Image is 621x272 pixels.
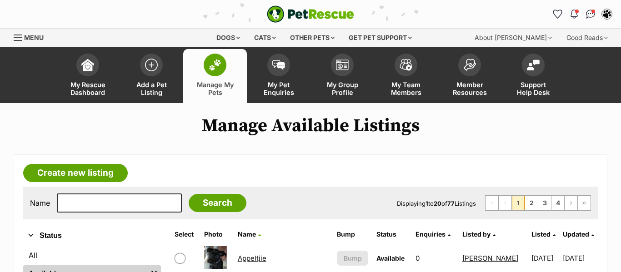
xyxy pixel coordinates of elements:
a: PetRescue [267,5,354,23]
img: pet-enquiries-icon-7e3ad2cf08bfb03b45e93fb7055b45f3efa6380592205ae92323e6603595dc1f.svg [272,60,285,70]
span: Updated [563,230,589,238]
a: Updated [563,230,594,238]
a: Name [238,230,261,238]
a: [PERSON_NAME] [462,254,518,262]
span: Menu [24,34,44,41]
span: My Pet Enquiries [258,81,299,96]
span: Manage My Pets [195,81,235,96]
span: Add a Pet Listing [131,81,172,96]
span: First page [486,196,498,210]
a: Manage My Pets [183,49,247,103]
strong: 77 [447,200,455,207]
div: Other pets [284,29,341,47]
button: Notifications [567,7,581,21]
span: Displaying to of Listings [397,200,476,207]
img: help-desk-icon-fdf02630f3aa405de69fd3d07c3f3aa587a6932b1a1747fa1d2bba05be0121f9.svg [527,59,540,70]
a: Menu [14,29,50,45]
button: Bump [337,251,368,266]
a: Page 3 [538,196,551,210]
th: Bump [333,227,371,242]
span: Listed by [462,230,491,238]
button: Status [23,230,161,242]
img: dashboard-icon-eb2f2d2d3e046f16d808141f083e7271f6b2e854fb5c12c21221c1fb7104beca.svg [81,59,94,71]
span: Listed [531,230,551,238]
a: Conversations [583,7,598,21]
div: Get pet support [342,29,418,47]
a: My Team Members [374,49,438,103]
img: notifications-46538b983faf8c2785f20acdc204bb7945ddae34d4c08c2a6579f10ce5e182be.svg [571,10,578,19]
img: member-resources-icon-8e73f808a243e03378d46382f2149f9095a855e16c252ad45f914b54edf8863c.svg [463,59,476,71]
span: translation missing: en.admin.listings.index.attributes.enquiries [416,230,446,238]
a: Favourites [551,7,565,21]
nav: Pagination [485,195,591,211]
a: My Rescue Dashboard [56,49,120,103]
a: Appeltjie [238,254,266,262]
div: About [PERSON_NAME] [468,29,558,47]
a: Next page [565,196,577,210]
ul: Account quick links [551,7,614,21]
span: My Group Profile [322,81,363,96]
img: team-members-icon-5396bd8760b3fe7c0b43da4ab00e1e3bb1a5d9ba89233759b79545d2d3fc5d0d.svg [400,59,412,71]
a: Add a Pet Listing [120,49,183,103]
button: My account [600,7,614,21]
div: Cats [248,29,282,47]
span: Bump [344,253,362,263]
span: Page 1 [512,196,525,210]
a: My Group Profile [310,49,374,103]
span: My Team Members [386,81,426,96]
a: Create new listing [23,164,128,182]
span: Previous page [499,196,511,210]
a: Member Resources [438,49,501,103]
a: My Pet Enquiries [247,49,310,103]
a: Last page [578,196,591,210]
th: Status [373,227,411,242]
span: Available [376,254,405,262]
th: Photo [200,227,233,242]
a: Listed by [462,230,496,238]
span: Support Help Desk [513,81,554,96]
a: Page 2 [525,196,538,210]
th: Select [171,227,200,242]
div: Good Reads [560,29,614,47]
span: My Rescue Dashboard [67,81,108,96]
img: logo-e224e6f780fb5917bec1dbf3a21bbac754714ae5b6737aabdf751b685950b380.svg [267,5,354,23]
img: chat-41dd97257d64d25036548639549fe6c8038ab92f7586957e7f3b1b290dea8141.svg [586,10,596,19]
img: Lynda Smith profile pic [602,10,611,19]
a: Listed [531,230,556,238]
img: group-profile-icon-3fa3cf56718a62981997c0bc7e787c4b2cf8bcc04b72c1350f741eb67cf2f40e.svg [336,59,349,70]
strong: 20 [434,200,441,207]
span: Member Resources [449,81,490,96]
strong: 1 [426,200,428,207]
input: Search [189,194,246,212]
a: Enquiries [416,230,451,238]
img: manage-my-pets-icon-02211641906a0b7f246fdf0571729dbe1e7629f14944591b6c1af311fb30b64b.svg [209,59,221,71]
a: Support Help Desk [501,49,565,103]
a: Page 4 [551,196,564,210]
label: Name [30,199,50,207]
img: add-pet-listing-icon-0afa8454b4691262ce3f59096e99ab1cd57d4a30225e0717b998d2c9b9846f56.svg [145,59,158,71]
span: Name [238,230,256,238]
a: All [23,247,161,263]
div: Dogs [210,29,246,47]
